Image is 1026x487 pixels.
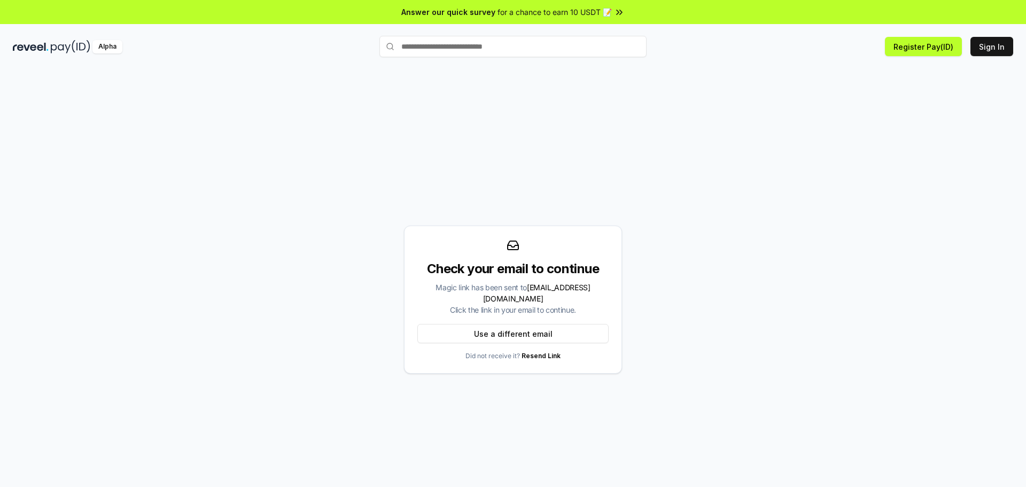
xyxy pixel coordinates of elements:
span: [EMAIL_ADDRESS][DOMAIN_NAME] [483,283,590,303]
button: Use a different email [417,324,609,343]
div: Magic link has been sent to Click the link in your email to continue. [417,282,609,315]
button: Register Pay(ID) [885,37,962,56]
p: Did not receive it? [465,352,561,360]
img: pay_id [51,40,90,53]
img: reveel_dark [13,40,49,53]
span: for a chance to earn 10 USDT 📝 [498,6,612,18]
div: Check your email to continue [417,260,609,277]
a: Resend Link [522,352,561,360]
button: Sign In [970,37,1013,56]
div: Alpha [92,40,122,53]
span: Answer our quick survey [401,6,495,18]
